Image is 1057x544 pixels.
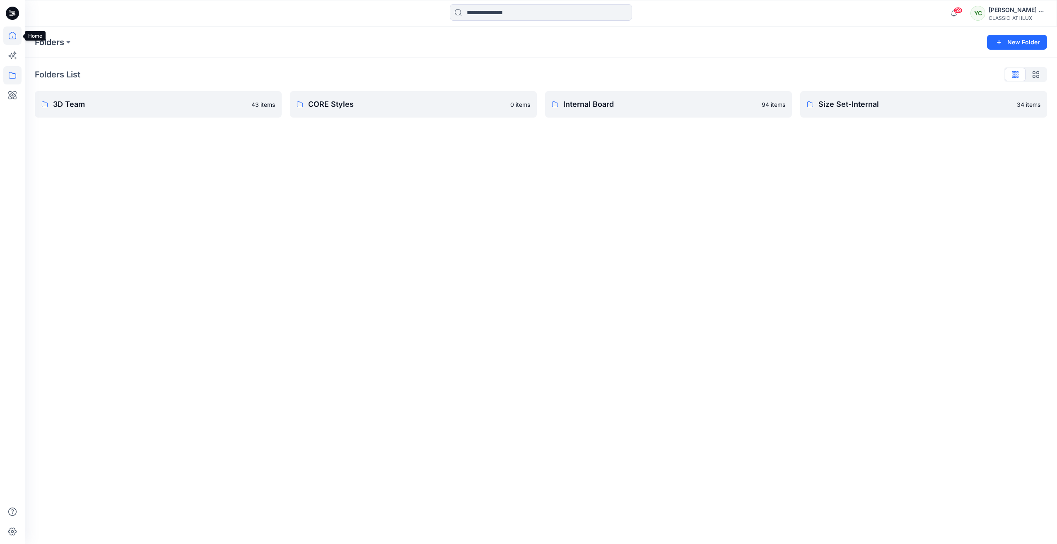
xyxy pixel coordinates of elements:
[35,36,64,48] a: Folders
[545,91,792,118] a: Internal Board94 items
[970,6,985,21] div: YC
[510,100,530,109] p: 0 items
[35,91,282,118] a: 3D Team43 items
[53,99,246,110] p: 3D Team
[953,7,963,14] span: 59
[308,99,505,110] p: CORE Styles
[989,15,1047,21] div: CLASSIC_ATHLUX
[1017,100,1040,109] p: 34 items
[251,100,275,109] p: 43 items
[563,99,757,110] p: Internal Board
[987,35,1047,50] button: New Folder
[989,5,1047,15] div: [PERSON_NAME] Cfai
[762,100,785,109] p: 94 items
[35,68,80,81] p: Folders List
[800,91,1047,118] a: Size Set-Internal34 items
[290,91,537,118] a: CORE Styles0 items
[818,99,1012,110] p: Size Set-Internal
